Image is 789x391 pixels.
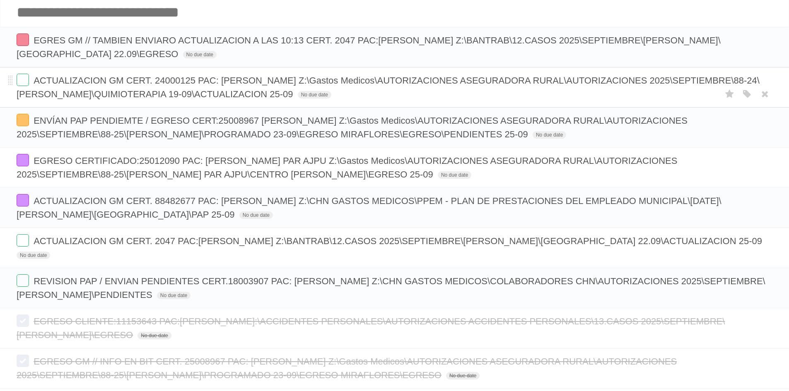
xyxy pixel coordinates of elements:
[17,316,725,340] span: EGRESO CLIENTE:11153643 PAC:[PERSON_NAME]:\ACCIDENTES PERSONALES\AUTORIZACIONES ACCIDENTES PERSON...
[17,74,29,86] label: Done
[157,292,191,299] span: No due date
[17,35,721,59] span: EGRES GM // TAMBIEN ENVIARO ACTUALIZACION A LAS 10:13 CERT. 2047 PAC:[PERSON_NAME] Z:\BANTRAB\12....
[17,114,29,126] label: Done
[17,34,29,46] label: Done
[138,332,171,339] span: No due date
[17,314,29,327] label: Done
[438,171,471,179] span: No due date
[17,356,677,380] span: EGRESO GM // INFO EN BIT CERT. 25008967 PAC: [PERSON_NAME] Z:\Gastos Medicos\AUTORIZACIONES ASEGU...
[34,236,764,246] span: ACTUALIZACION GM CERT. 2047 PAC:[PERSON_NAME] Z:\BANTRAB\12.CASOS 2025\SEPTIEMBRE\[PERSON_NAME]\[...
[17,274,29,287] label: Done
[17,355,29,367] label: Done
[17,115,688,139] span: ENVÍAN PAP PENDIEMTE / EGRESO CERT:25008967 [PERSON_NAME] Z:\Gastos Medicos\AUTORIZACIONES ASEGUR...
[446,372,480,379] span: No due date
[533,131,566,139] span: No due date
[298,91,331,98] span: No due date
[722,87,738,101] label: Star task
[17,156,677,180] span: EGRESO CERTIFICADO:25012090 PAC: [PERSON_NAME] PAR AJPU Z:\Gastos Medicos\AUTORIZACIONES ASEGURAD...
[17,252,50,259] span: No due date
[17,276,765,300] span: REVISION PAP / ENVIAN PENDIENTES CERT.18003907 PAC: [PERSON_NAME] Z:\CHN GASTOS MEDICOS\COLABORAD...
[17,234,29,247] label: Done
[17,194,29,206] label: Done
[17,154,29,166] label: Done
[239,211,273,219] span: No due date
[17,196,721,220] span: ACTUALIZACION GM CERT. 88482677 PAC: [PERSON_NAME] Z:\CHN GASTOS MEDICOS\PPEM - PLAN DE PRESTACIO...
[183,51,217,58] span: No due date
[17,75,760,99] span: ACTUALIZACION GM CERT. 24000125 PAC: [PERSON_NAME] Z:\Gastos Medicos\AUTORIZACIONES ASEGURADORA R...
